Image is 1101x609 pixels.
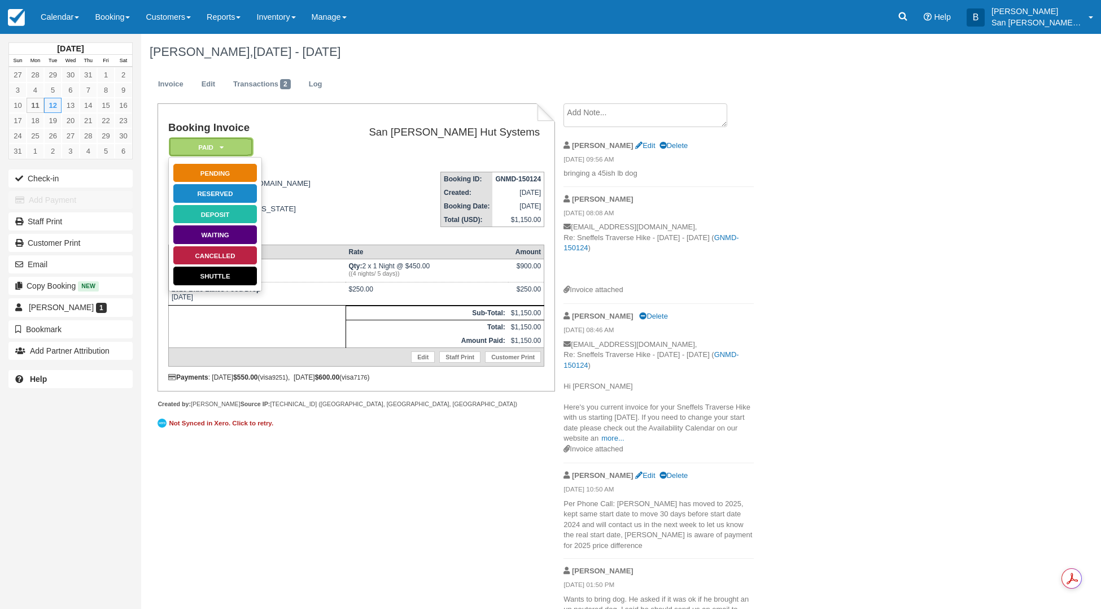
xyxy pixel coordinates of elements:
a: 30 [115,128,132,143]
th: Thu [80,55,97,67]
button: Add Payment [8,191,133,209]
th: Wed [62,55,79,67]
a: Edit [635,471,655,480]
strong: GNMD-150124 [495,175,541,183]
span: 2 [280,79,291,89]
a: 14 [80,98,97,113]
a: 26 [44,128,62,143]
i: Help [924,13,932,21]
p: [PERSON_NAME] [991,6,1082,17]
strong: $550.00 [233,373,257,381]
a: 18 [27,113,44,128]
div: : [DATE] (visa ), [DATE] (visa ) [168,373,544,381]
th: Tue [44,55,62,67]
span: Help [934,12,951,21]
a: 4 [27,82,44,98]
a: 20 [62,113,79,128]
a: Help [8,370,133,388]
strong: Qty [348,262,362,270]
strong: [PERSON_NAME] [572,471,633,480]
small: 7176 [353,374,367,381]
td: $1,150.00 [508,306,544,320]
strong: [PERSON_NAME] [572,195,633,203]
a: 7 [80,82,97,98]
strong: Payments [168,373,208,381]
a: 11 [27,98,44,113]
p: Per Phone Call: [PERSON_NAME] has moved to 2025, kept same start date to move 30 days before star... [563,499,754,551]
th: Fri [97,55,115,67]
em: [DATE] 08:08 AM [563,208,754,221]
a: 4 [80,143,97,159]
a: Customer Print [485,351,541,363]
span: [PERSON_NAME] [29,303,94,312]
th: Booking Date: [441,199,493,213]
a: 10 [9,98,27,113]
a: Invoice [150,73,192,95]
a: 13 [62,98,79,113]
button: Copy Booking New [8,277,133,295]
a: 3 [9,82,27,98]
strong: [DATE] [57,44,84,53]
td: $250.00 [346,282,508,305]
a: more... [601,434,624,442]
a: Waiting [173,225,257,245]
a: 31 [9,143,27,159]
p: bringing a 45ish lb dog [563,168,754,179]
a: 5 [44,82,62,98]
em: [DATE] 10:50 AM [563,485,754,497]
div: Invoice attached [563,285,754,295]
a: 12 [44,98,62,113]
a: Edit [635,141,655,150]
a: 30 [62,67,79,82]
a: 6 [115,143,132,159]
a: Edit [193,73,224,95]
a: 31 [80,67,97,82]
a: 29 [97,128,115,143]
a: 2 [44,143,62,159]
em: [DATE] 09:56 AM [563,155,754,167]
button: Email [8,255,133,273]
img: checkfront-main-nav-mini-logo.png [8,9,25,26]
p: [EMAIL_ADDRESS][DOMAIN_NAME], Re: Sneffels Traverse Hike - [DATE] - [DATE] ( ) Hi [PERSON_NAME] H... [563,340,754,444]
td: $1,150.00 [508,334,544,348]
a: 28 [27,67,44,82]
a: 6 [62,82,79,98]
th: Created: [441,186,493,199]
h2: San [PERSON_NAME] Hut Systems [339,127,540,138]
div: $900.00 [511,262,541,279]
span: [DATE] - [DATE] [253,45,340,59]
b: Help [30,375,47,384]
a: Delete [639,312,667,320]
em: [DATE] 01:50 PM [563,580,754,593]
strong: Created by: [158,401,191,407]
td: $1,150.00 [492,213,544,227]
th: Sat [115,55,132,67]
em: ((4 nights/ 5 days)) [348,270,505,277]
a: 17 [9,113,27,128]
a: Shuttle [173,266,257,286]
a: 23 [115,113,132,128]
p: San [PERSON_NAME] Hut Systems [991,17,1082,28]
strong: [PERSON_NAME] [572,141,633,150]
h1: [PERSON_NAME], [150,45,959,59]
a: Staff Print [8,212,133,230]
td: [DATE] [492,199,544,213]
td: [DATE] [492,186,544,199]
th: Booking ID: [441,172,493,186]
a: 1 [97,67,115,82]
a: 15 [97,98,115,113]
td: $1,150.00 [508,320,544,334]
strong: Source IP: [241,401,270,407]
a: 1 [27,143,44,159]
a: Log [300,73,331,95]
a: Transactions2 [225,73,299,95]
a: Deposit [173,205,257,224]
em: [DATE] 08:46 AM [563,325,754,338]
div: Invoice attached [563,444,754,455]
a: 16 [115,98,132,113]
a: Customer Print [8,234,133,252]
a: 2 [115,67,132,82]
a: 24 [9,128,27,143]
button: Bookmark [8,320,133,338]
a: 22 [97,113,115,128]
